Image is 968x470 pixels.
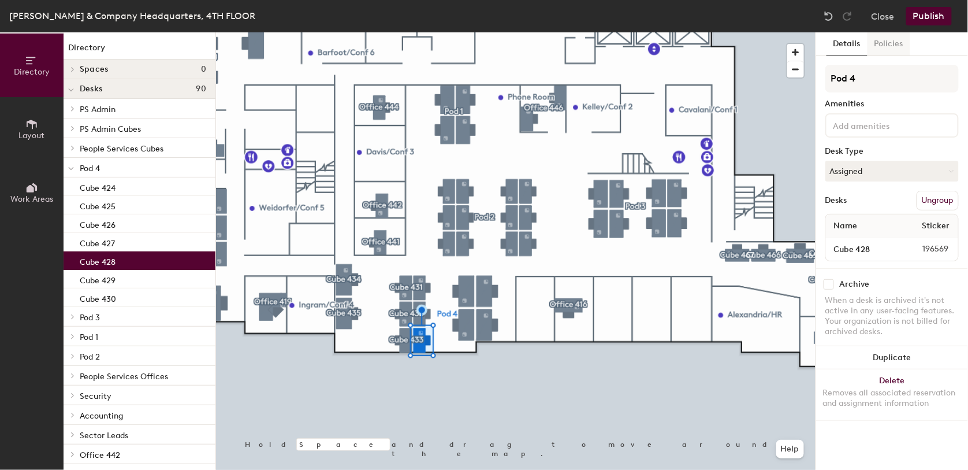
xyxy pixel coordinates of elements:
[825,161,959,182] button: Assigned
[906,7,952,25] button: Publish
[917,216,956,236] span: Sticker
[80,217,116,230] p: Cube 426
[201,65,206,74] span: 0
[80,65,109,74] span: Spaces
[80,164,100,173] span: Pod 4
[80,124,141,134] span: PS Admin Cubes
[19,131,45,140] span: Layout
[80,84,102,94] span: Desks
[895,243,956,256] span: 196569
[842,10,853,22] img: Redo
[80,254,116,267] p: Cube 428
[816,369,968,420] button: DeleteRemoves all associated reservation and assignment information
[80,313,100,323] span: Pod 3
[825,196,847,205] div: Desks
[826,32,868,56] button: Details
[840,280,870,289] div: Archive
[196,84,206,94] span: 90
[80,372,168,382] span: People Services Offices
[816,346,968,369] button: Duplicate
[80,235,115,249] p: Cube 427
[80,352,100,362] span: Pod 2
[80,105,116,114] span: PS Admin
[80,291,116,304] p: Cube 430
[828,216,863,236] span: Name
[825,295,959,337] div: When a desk is archived it's not active in any user-facing features. Your organization is not bil...
[868,32,910,56] button: Policies
[80,272,116,286] p: Cube 429
[80,391,111,401] span: Security
[776,440,804,458] button: Help
[823,388,961,409] div: Removes all associated reservation and assignment information
[80,431,128,441] span: Sector Leads
[828,241,895,257] input: Unnamed desk
[14,67,50,77] span: Directory
[825,147,959,156] div: Desk Type
[80,332,98,342] span: Pod 1
[80,144,163,154] span: People Services Cubes
[831,118,935,132] input: Add amenities
[823,10,835,22] img: Undo
[80,180,116,193] p: Cube 424
[64,42,215,60] h1: Directory
[9,9,255,23] div: [PERSON_NAME] & Company Headquarters, 4TH FLOOR
[872,7,895,25] button: Close
[80,450,120,460] span: Office 442
[825,99,959,109] div: Amenities
[10,194,53,204] span: Work Areas
[80,411,123,421] span: Accounting
[917,191,959,210] button: Ungroup
[80,198,116,212] p: Cube 425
